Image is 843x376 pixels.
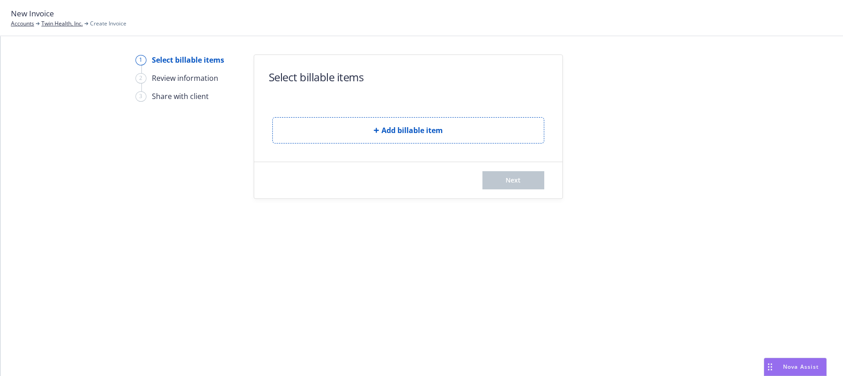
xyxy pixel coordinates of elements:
a: Twin Health, Inc. [41,20,83,28]
a: Accounts [11,20,34,28]
span: Next [506,176,521,184]
div: 2 [135,73,146,84]
div: Share with client [152,91,209,102]
div: 1 [135,55,146,65]
button: Add billable item [272,117,544,143]
span: Nova Assist [783,363,819,371]
span: Add billable item [381,125,443,136]
div: Review information [152,73,218,84]
div: Drag to move [764,358,776,376]
button: Nova Assist [764,358,827,376]
span: Create Invoice [90,20,126,28]
div: Select billable items [152,54,224,65]
h1: Select billable items [269,69,364,84]
div: 3 [135,91,146,102]
button: Next [482,171,544,189]
span: New Invoice [11,8,54,20]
